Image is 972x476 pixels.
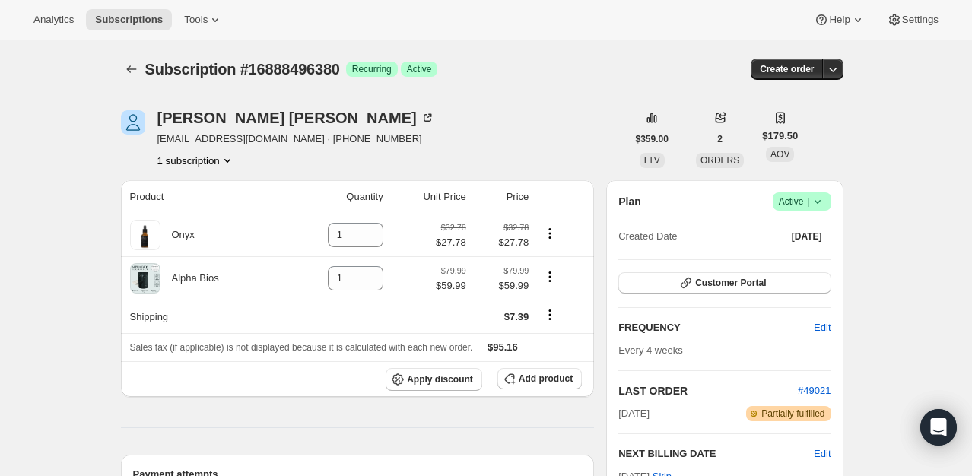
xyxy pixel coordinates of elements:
[407,373,473,386] span: Apply discount
[829,14,850,26] span: Help
[538,225,562,242] button: Product actions
[95,14,163,26] span: Subscriptions
[157,153,235,168] button: Product actions
[618,383,798,398] h2: LAST ORDER
[878,9,948,30] button: Settings
[121,300,285,333] th: Shipping
[471,180,534,214] th: Price
[618,446,814,462] h2: NEXT BILLING DATE
[618,272,831,294] button: Customer Portal
[130,342,473,353] span: Sales tax (if applicable) is not displayed because it is calculated with each new order.
[436,235,466,250] span: $27.78
[441,223,466,232] small: $32.78
[798,383,831,398] button: #49021
[792,230,822,243] span: [DATE]
[407,63,432,75] span: Active
[618,344,683,356] span: Every 4 weeks
[86,9,172,30] button: Subscriptions
[145,61,340,78] span: Subscription #16888496380
[779,194,825,209] span: Active
[121,110,145,135] span: Sheryl Mello
[920,409,957,446] div: Open Intercom Messenger
[441,266,466,275] small: $79.99
[121,180,285,214] th: Product
[805,9,874,30] button: Help
[783,226,831,247] button: [DATE]
[627,129,678,150] button: $359.00
[284,180,388,214] th: Quantity
[504,311,529,322] span: $7.39
[157,110,435,125] div: [PERSON_NAME] [PERSON_NAME]
[175,9,232,30] button: Tools
[386,368,482,391] button: Apply discount
[695,277,766,289] span: Customer Portal
[770,149,789,160] span: AOV
[708,129,732,150] button: 2
[717,133,723,145] span: 2
[762,129,798,144] span: $179.50
[805,316,840,340] button: Edit
[519,373,573,385] span: Add product
[33,14,74,26] span: Analytics
[121,59,142,80] button: Subscriptions
[636,133,669,145] span: $359.00
[130,263,160,294] img: product img
[184,14,208,26] span: Tools
[503,266,529,275] small: $79.99
[814,320,831,335] span: Edit
[538,268,562,285] button: Product actions
[814,446,831,462] button: Edit
[618,194,641,209] h2: Plan
[761,408,824,420] span: Partially fulfilled
[760,63,814,75] span: Create order
[488,341,518,353] span: $95.16
[157,132,435,147] span: [EMAIL_ADDRESS][DOMAIN_NAME] · [PHONE_NUMBER]
[807,195,809,208] span: |
[352,63,392,75] span: Recurring
[475,278,529,294] span: $59.99
[475,235,529,250] span: $27.78
[902,14,939,26] span: Settings
[538,306,562,323] button: Shipping actions
[503,223,529,232] small: $32.78
[751,59,823,80] button: Create order
[618,229,677,244] span: Created Date
[160,271,219,286] div: Alpha Bios
[618,406,650,421] span: [DATE]
[618,320,814,335] h2: FREQUENCY
[798,385,831,396] a: #49021
[644,155,660,166] span: LTV
[388,180,471,214] th: Unit Price
[436,278,466,294] span: $59.99
[700,155,739,166] span: ORDERS
[497,368,582,389] button: Add product
[24,9,83,30] button: Analytics
[160,227,195,243] div: Onyx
